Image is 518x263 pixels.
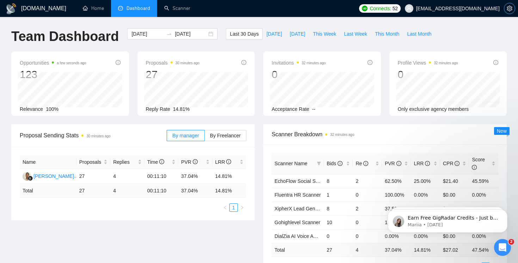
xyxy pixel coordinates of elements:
span: Only exclusive agency members [398,106,469,112]
button: Last Month [403,28,435,40]
td: 47.54 % [469,243,498,257]
div: 123 [20,68,86,81]
td: 14.81 % [411,243,440,257]
td: 25.00% [411,174,440,188]
td: 2 [353,202,382,215]
span: New [497,128,507,134]
button: This Week [309,28,340,40]
span: Gohighlevel Scanner [275,220,320,225]
a: DY[PERSON_NAME] [23,173,74,179]
span: info-circle [193,159,198,164]
div: 27 [146,68,200,81]
th: Proposals [76,155,110,169]
span: Dashboard [127,5,150,11]
span: Re [356,161,368,166]
span: This Week [313,30,336,38]
time: 32 minutes ago [434,61,458,65]
span: Relevance [20,106,43,112]
time: 32 minutes ago [330,133,354,137]
span: -- [312,106,315,112]
td: $21.40 [440,174,469,188]
span: EchoFlow Social Scanner [275,178,331,184]
span: info-circle [455,161,460,166]
td: 14.81% [212,169,247,184]
span: Fluentra HR Scanner [275,192,321,198]
span: [DATE] [266,30,282,38]
img: upwork-logo.png [362,6,368,11]
span: Reply Rate [146,106,170,112]
td: 27 [76,169,110,184]
span: 52 [393,5,398,12]
td: 62.50% [382,174,411,188]
button: This Month [371,28,403,40]
span: Last Month [407,30,431,38]
input: End date [175,30,207,38]
span: Acceptance Rate [272,106,309,112]
span: Profile Views [398,59,458,67]
time: 30 minutes ago [86,134,110,138]
th: Name [20,155,76,169]
td: 0 [353,188,382,202]
span: info-circle [493,60,498,65]
td: 0 [353,215,382,229]
span: Connects: [370,5,391,12]
span: This Month [375,30,399,38]
button: [DATE] [263,28,286,40]
span: info-circle [241,60,246,65]
img: gigradar-bm.png [28,176,33,181]
time: a few seconds ago [57,61,86,65]
td: 37.04 % [382,243,411,257]
td: Total [20,184,76,198]
span: user [407,6,412,11]
td: 37.04 % [178,184,212,198]
li: 1 [229,203,238,212]
div: [PERSON_NAME] [33,172,74,180]
span: Proposals [79,158,102,166]
td: 8 [324,202,353,215]
button: left [221,203,229,212]
span: filter [317,161,321,166]
span: LRR [414,161,430,166]
td: 0.00% [469,188,498,202]
span: [DATE] [290,30,305,38]
span: Opportunities [20,59,86,67]
td: 100.00% [382,188,411,202]
span: 100% [46,106,58,112]
span: swap-right [166,31,172,37]
span: By manager [172,133,199,138]
span: LRR [215,159,232,165]
a: 1 [230,204,238,211]
span: DialZia AI Voice Agents [275,233,326,239]
td: 37.04% [178,169,212,184]
div: 0 [398,68,458,81]
span: right [240,205,244,210]
span: info-circle [368,60,372,65]
span: Time [147,159,164,165]
span: Last 30 Days [230,30,259,38]
span: info-circle [425,161,430,166]
td: 10 [324,215,353,229]
td: 8 [324,174,353,188]
button: Last 30 Days [226,28,263,40]
span: XipherX Lead Generation [275,206,330,211]
span: 2 [508,239,514,245]
td: 00:11:10 [144,184,178,198]
td: 0 [353,229,382,243]
span: 14.81% [173,106,190,112]
li: Next Page [238,203,246,212]
a: setting [504,6,515,11]
a: searchScanner [164,5,190,11]
span: Scanner Name [275,161,307,166]
td: 0.00% [411,188,440,202]
button: setting [504,3,515,14]
img: logo [6,3,17,14]
span: info-circle [338,161,343,166]
td: 0 [324,229,353,243]
span: setting [504,6,515,11]
td: 14.81 % [212,184,247,198]
span: left [223,205,227,210]
a: homeHome [83,5,104,11]
span: info-circle [226,159,231,164]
